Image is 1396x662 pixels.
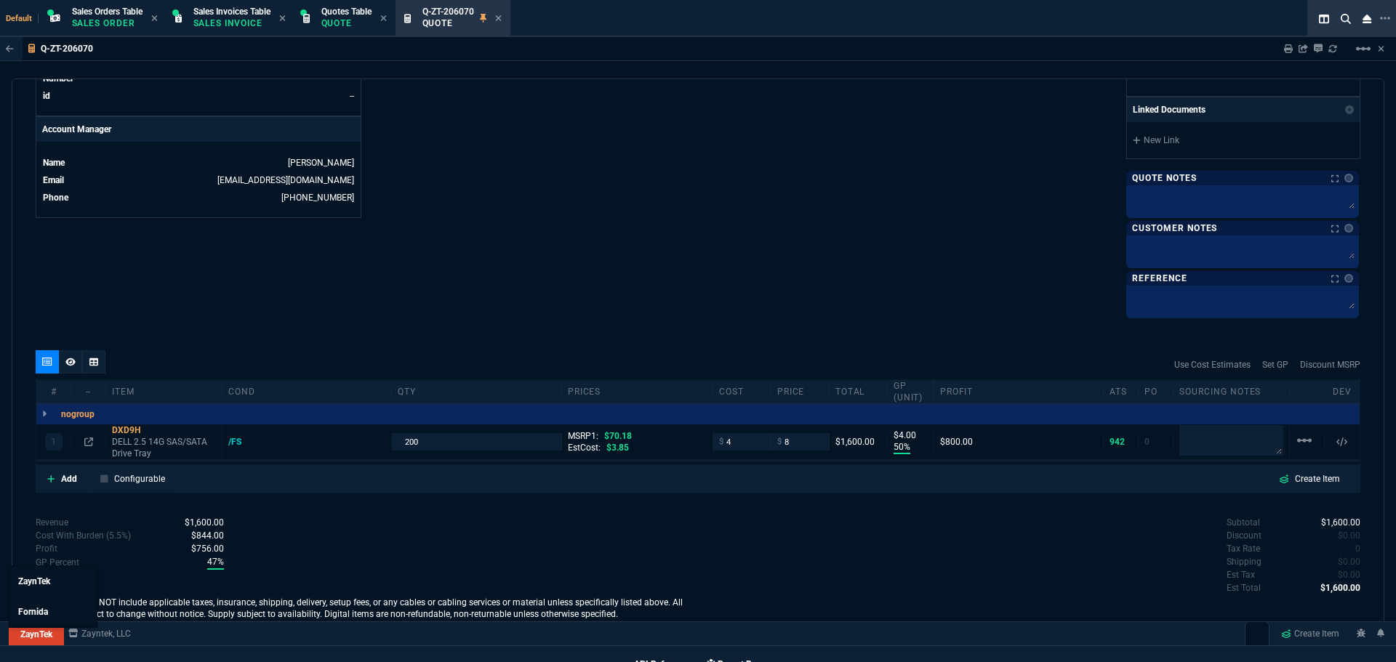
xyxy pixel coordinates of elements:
a: 469-609-4841 [281,193,354,203]
a: REPORT A BUG [1351,621,1371,646]
nx-icon: Open New Tab [1380,12,1390,25]
span: 0 [1355,544,1360,554]
div: Item [106,386,222,397]
p: With Burden (5.5%) [36,556,79,569]
p: spec.value [1325,529,1361,542]
span: With Burden (5.5%) [191,544,224,554]
div: $800.00 [940,436,1097,448]
p: nogroup [61,408,95,420]
div: /FS [228,436,255,448]
p: Sales Order [72,17,143,29]
p: Configurable [114,472,165,485]
span: ZaynTek [18,576,50,586]
nx-icon: Search [1335,10,1357,28]
p: spec.value [177,529,224,542]
p: $4.00 [894,429,928,441]
p: Quote [422,17,474,29]
a: Hide Workbench [1378,43,1384,55]
p: spec.value [171,516,224,529]
span: 1600 [1320,583,1360,593]
a: [EMAIL_ADDRESS][DOMAIN_NAME] [217,175,354,185]
div: dev [1325,386,1360,397]
div: PO [1139,386,1174,397]
span: Name [43,158,65,168]
tr: undefined [42,173,355,187]
p: spec.value [193,555,224,570]
nx-icon: Open In Opposite Panel [84,437,93,447]
a: Create Item [1275,623,1345,645]
span: Sales Invoices Table [193,7,270,17]
mat-icon: Example home icon [1296,432,1313,449]
p: undefined [1227,581,1261,594]
div: MSRP1: [568,430,707,442]
span: 0 [1338,570,1360,580]
p: Cost With Burden (5.5%) [36,529,131,542]
p: undefined [1227,568,1255,581]
div: EstCost: [568,442,707,453]
span: Sales Orders Table [72,7,143,17]
nx-icon: Close Tab [495,13,502,25]
p: undefined [1227,542,1260,555]
p: Customer Notes [1132,222,1217,234]
span: id [43,91,50,101]
p: undefined [1227,555,1261,568]
a: Discount MSRP [1300,358,1360,371]
p: These prices do NOT include applicable taxes, insurance, shipping, delivery, setup fees, or any c... [36,597,698,620]
div: GP (unit) [888,380,934,403]
div: -- [71,386,106,397]
span: $ [777,436,782,448]
span: $ [719,436,723,448]
a: Set GP [1262,358,1288,371]
span: Phone [43,193,68,203]
span: 0 [1144,437,1150,447]
span: With Burden (5.5%) [207,555,224,570]
p: Quote [321,17,372,29]
span: 0 [1338,557,1360,567]
span: $3.85 [606,443,629,453]
nx-icon: Back to Table [6,44,14,54]
p: spec.value [177,542,224,555]
div: cost [713,386,771,397]
nx-icon: Close Tab [151,13,158,25]
p: Q-ZT-206070 [41,43,93,55]
a: New Link [1133,134,1354,147]
nx-icon: Close Workbench [1357,10,1377,28]
tr: undefined [42,156,355,170]
a: [PERSON_NAME] [288,158,354,168]
p: 50% [894,441,910,454]
div: Profit [934,386,1104,397]
p: spec.value [1307,581,1361,594]
p: Reference [1132,273,1187,284]
p: Add [61,472,77,485]
p: Revenue [36,516,68,529]
div: qty [392,386,561,397]
div: ATS [1104,386,1139,397]
p: undefined [1227,516,1260,529]
p: undefined [1227,529,1261,542]
div: Total [830,386,888,397]
div: price [771,386,830,397]
p: spec.value [1325,568,1361,581]
div: Sourcing Notes [1174,386,1290,397]
div: prices [562,386,713,397]
span: Q-ZT-206070 [422,7,474,17]
a: -- [350,91,354,101]
span: Default [6,14,39,23]
p: spec.value [1308,516,1361,529]
a: msbcCompanyName [64,627,135,640]
a: Notifications [1371,621,1391,646]
p: 1 [51,436,56,448]
p: DELL 2.5 14G SAS/SATA Drive Tray [112,436,216,459]
span: Revenue [185,517,224,528]
a: Create Item [1267,469,1352,488]
a: ZaynTek [9,623,64,645]
span: Number [43,73,73,84]
div: cond [222,386,392,397]
span: Fornida [18,607,48,617]
a: -- [350,73,354,84]
span: Quotes Table [321,7,372,17]
a: Use Cost Estimates [1174,358,1251,371]
tr: undefined [42,89,355,103]
span: Cost With Burden (5.5%) [191,530,224,541]
p: With Burden (5.5%) [36,542,57,555]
